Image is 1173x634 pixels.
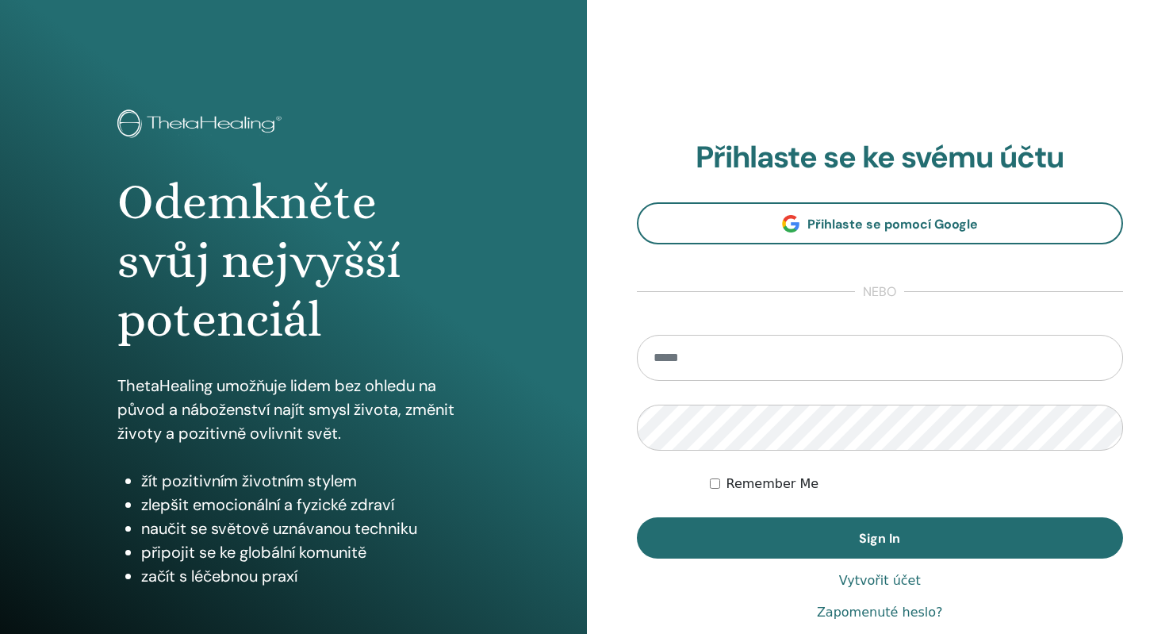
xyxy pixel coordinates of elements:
[141,493,469,517] li: zlepšit emocionální a fyzické zdraví
[637,517,1124,559] button: Sign In
[637,202,1124,244] a: Přihlaste se pomocí Google
[117,173,469,350] h1: Odemkněte svůj nejvyšší potenciál
[141,564,469,588] li: začít s léčebnou praxí
[141,469,469,493] li: žít pozitivním životním stylem
[141,517,469,540] li: naučit se světově uznávanou techniku
[637,140,1124,176] h2: Přihlaste se ke svému účtu
[859,530,900,547] span: Sign In
[817,603,943,622] a: Zapomenuté heslo?
[726,475,819,494] label: Remember Me
[807,216,978,232] span: Přihlaste se pomocí Google
[839,571,921,590] a: Vytvořit účet
[710,475,1123,494] div: Keep me authenticated indefinitely or until I manually logout
[855,282,904,302] span: nebo
[141,540,469,564] li: připojit se ke globální komunitě
[117,374,469,445] p: ThetaHealing umožňuje lidem bez ohledu na původ a náboženství najít smysl života, změnit životy a...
